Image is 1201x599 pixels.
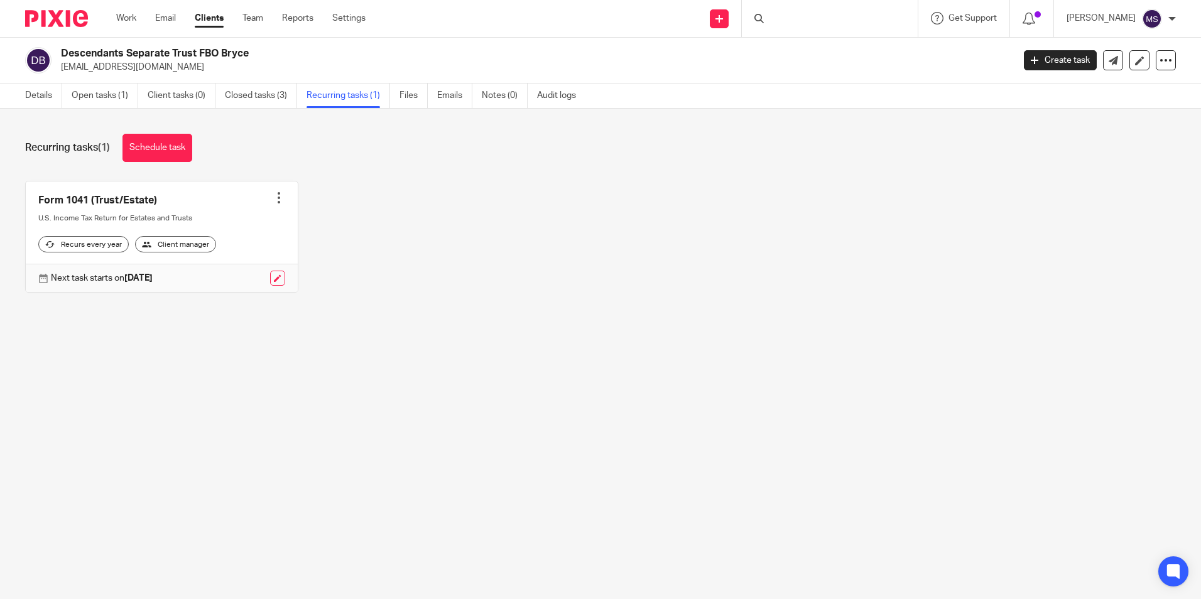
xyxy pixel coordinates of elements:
[51,272,153,284] p: Next task starts on
[148,84,215,108] a: Client tasks (0)
[482,84,528,108] a: Notes (0)
[332,12,366,24] a: Settings
[25,10,88,27] img: Pixie
[399,84,428,108] a: Files
[307,84,390,108] a: Recurring tasks (1)
[72,84,138,108] a: Open tasks (1)
[225,84,297,108] a: Closed tasks (3)
[25,47,52,73] img: svg%3E
[61,61,1005,73] p: [EMAIL_ADDRESS][DOMAIN_NAME]
[1067,12,1136,24] p: [PERSON_NAME]
[98,143,110,153] span: (1)
[155,12,176,24] a: Email
[537,84,585,108] a: Audit logs
[38,236,129,252] div: Recurs every year
[25,141,110,154] h1: Recurring tasks
[948,14,997,23] span: Get Support
[282,12,313,24] a: Reports
[116,12,136,24] a: Work
[1142,9,1162,29] img: svg%3E
[135,236,216,252] div: Client manager
[61,47,816,60] h2: Descendants Separate Trust FBO Bryce
[195,12,224,24] a: Clients
[124,274,153,283] strong: [DATE]
[437,84,472,108] a: Emails
[1024,50,1097,70] a: Create task
[122,134,192,162] a: Schedule task
[242,12,263,24] a: Team
[25,84,62,108] a: Details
